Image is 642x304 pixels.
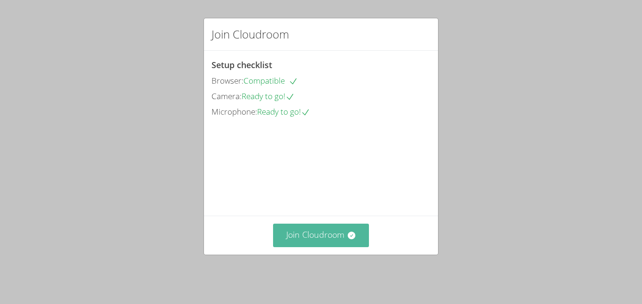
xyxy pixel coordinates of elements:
span: Microphone: [211,106,257,117]
button: Join Cloudroom [273,224,369,247]
span: Browser: [211,75,243,86]
span: Compatible [243,75,298,86]
span: Ready to go! [242,91,295,101]
span: Camera: [211,91,242,101]
span: Ready to go! [257,106,310,117]
h2: Join Cloudroom [211,26,289,43]
span: Setup checklist [211,59,272,70]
